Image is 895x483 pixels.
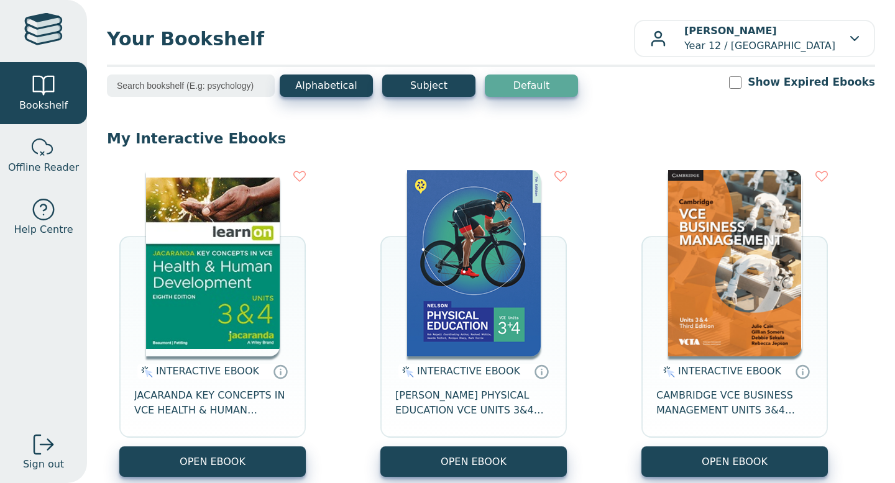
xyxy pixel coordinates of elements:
[398,364,414,379] img: interactive.svg
[19,98,68,113] span: Bookshelf
[678,365,781,377] span: INTERACTIVE EBOOK
[156,365,259,377] span: INTERACTIVE EBOOK
[748,74,875,90] label: Show Expired Ebooks
[8,160,79,175] span: Offline Reader
[119,446,306,477] button: OPEN EBOOK
[795,364,810,379] a: Interactive eBooks are accessed online via the publisher’s portal. They contain interactive resou...
[14,222,73,237] span: Help Centre
[382,74,475,97] button: Subject
[273,364,288,379] a: Interactive eBooks are accessed online via the publisher’s portal. They contain interactive resou...
[280,74,373,97] button: Alphabetical
[684,24,835,53] p: Year 12 / [GEOGRAPHIC_DATA]
[134,388,291,418] span: JACARANDA KEY CONCEPTS IN VCE HEALTH & HUMAN DEVELOPMENT UNITS 3&4 LEARNON EBOOK 8E
[107,25,634,53] span: Your Bookshelf
[634,20,875,57] button: [PERSON_NAME]Year 12 / [GEOGRAPHIC_DATA]
[485,74,578,97] button: Default
[684,25,777,37] b: [PERSON_NAME]
[107,74,275,97] input: Search bookshelf (E.g: psychology)
[659,364,675,379] img: interactive.svg
[656,388,813,418] span: CAMBRIDGE VCE BUSINESS MANAGEMENT UNITS 3&4 EBOOK 3E
[641,446,828,477] button: OPEN EBOOK
[407,170,541,356] img: 0a629092-725e-4f40-8030-eb320a91c761.png
[668,170,802,356] img: 64222e2c-8a50-4dfc-8e57-a01c5b17ad8a.png
[395,388,552,418] span: [PERSON_NAME] PHYSICAL EDUCATION VCE UNITS 3&4 MINDTAP 7E
[534,364,549,379] a: Interactive eBooks are accessed online via the publisher’s portal. They contain interactive resou...
[107,129,875,148] p: My Interactive Ebooks
[417,365,520,377] span: INTERACTIVE EBOOK
[380,446,567,477] button: OPEN EBOOK
[137,364,153,379] img: interactive.svg
[23,457,64,472] span: Sign out
[146,170,280,356] img: e003a821-2442-436b-92bb-da2395357dfc.jpg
